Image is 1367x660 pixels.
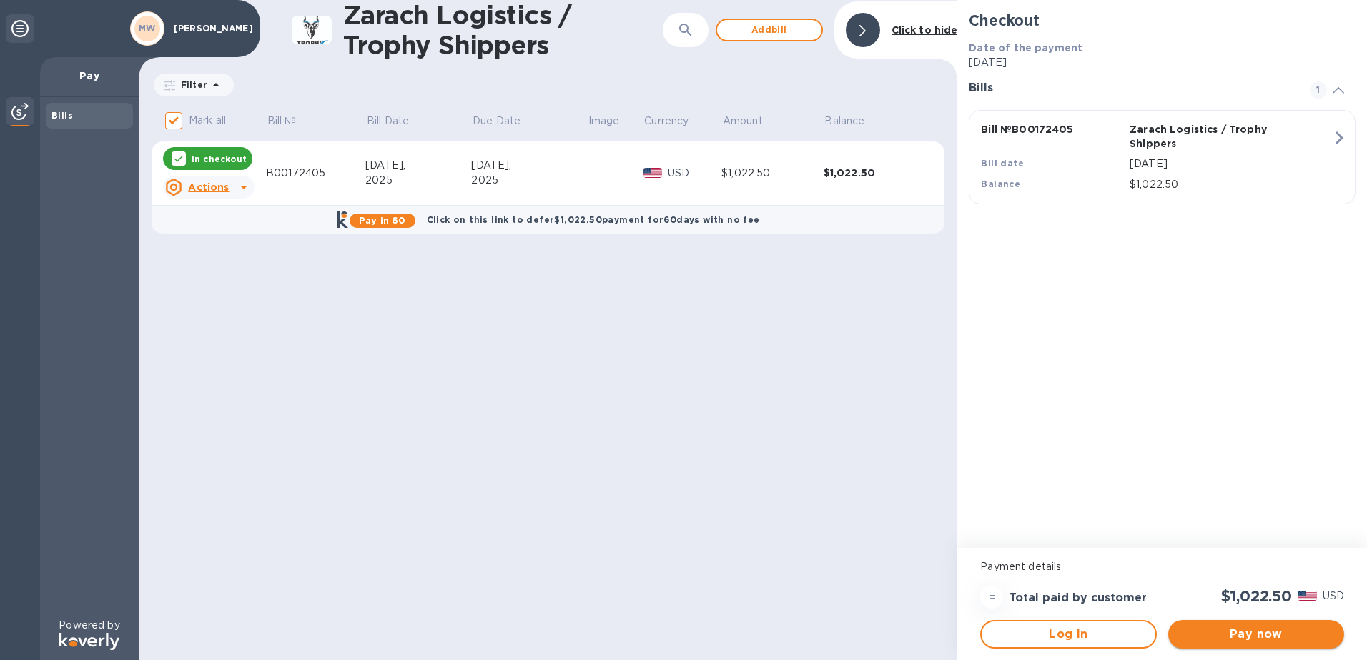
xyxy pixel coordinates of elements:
[723,114,763,129] p: Amount
[716,19,823,41] button: Addbill
[59,633,119,650] img: Logo
[981,179,1020,189] b: Balance
[473,114,520,129] p: Due Date
[367,114,428,129] span: Bill Date
[588,114,620,129] p: Image
[59,618,119,633] p: Powered by
[192,153,247,165] p: In checkout
[980,586,1003,609] div: =
[359,215,405,226] b: Pay in 60
[427,214,760,225] b: Click on this link to defer $1,022.50 payment for 60 days with no fee
[981,122,1124,136] p: Bill № B00172405
[729,21,810,39] span: Add bill
[721,166,824,181] div: $1,022.50
[1221,587,1292,605] h2: $1,022.50
[981,158,1024,169] b: Bill date
[1323,589,1344,604] p: USD
[174,24,245,34] p: [PERSON_NAME]
[1180,626,1333,643] span: Pay now
[892,24,958,36] b: Click to hide
[471,173,586,188] div: 2025
[723,114,781,129] span: Amount
[824,114,883,129] span: Balance
[668,166,721,181] p: USD
[824,114,864,129] p: Balance
[969,11,1356,29] h2: Checkout
[644,114,689,129] p: Currency
[824,166,926,180] div: $1,022.50
[51,110,73,121] b: Bills
[1130,122,1273,151] p: Zarach Logistics / Trophy Shippers
[51,69,127,83] p: Pay
[980,620,1156,649] button: Log in
[267,114,315,129] span: Bill №
[993,626,1143,643] span: Log in
[1130,177,1332,192] p: $1,022.50
[969,42,1082,54] b: Date of the payment
[1298,591,1317,601] img: USD
[188,181,229,193] u: Actions
[1168,620,1344,649] button: Pay now
[980,559,1344,574] p: Payment details
[266,166,365,181] div: B00172405
[969,81,1293,95] h3: Bills
[643,168,663,178] img: USD
[1310,81,1327,99] span: 1
[365,158,471,173] div: [DATE],
[139,23,156,34] b: MW
[175,79,207,91] p: Filter
[473,114,539,129] span: Due Date
[267,114,297,129] p: Bill №
[367,114,409,129] p: Bill Date
[471,158,586,173] div: [DATE],
[365,173,471,188] div: 2025
[1130,156,1332,171] p: [DATE]
[189,113,226,128] p: Mark all
[969,110,1356,204] button: Bill №B00172405Zarach Logistics / Trophy ShippersBill date[DATE]Balance$1,022.50
[969,55,1356,70] p: [DATE]
[1009,591,1147,605] h3: Total paid by customer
